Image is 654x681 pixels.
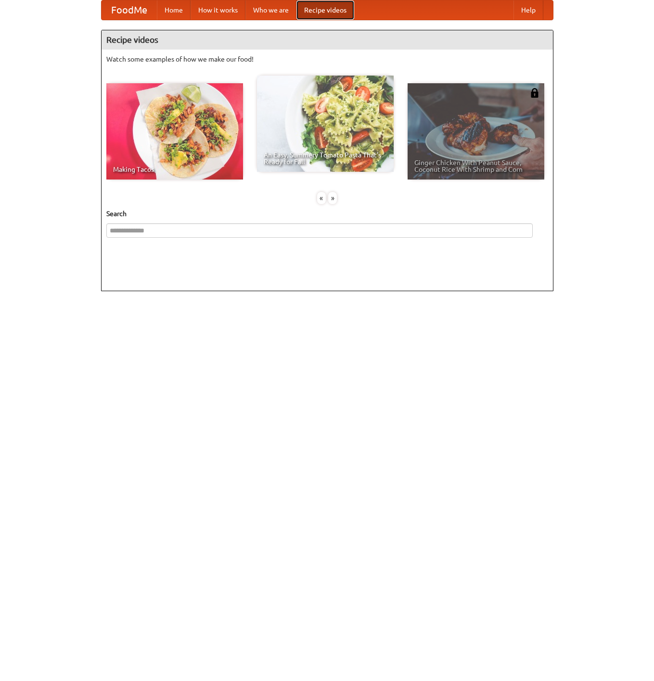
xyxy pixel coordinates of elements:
a: Who we are [245,0,296,20]
p: Watch some examples of how we make our food! [106,54,548,64]
a: How it works [191,0,245,20]
a: Help [513,0,543,20]
a: An Easy, Summery Tomato Pasta That's Ready for Fall [257,76,394,172]
h4: Recipe videos [102,30,553,50]
a: Home [157,0,191,20]
h5: Search [106,209,548,218]
span: Making Tacos [113,166,236,173]
a: Recipe videos [296,0,354,20]
div: » [328,192,337,204]
span: An Easy, Summery Tomato Pasta That's Ready for Fall [264,152,387,165]
div: « [317,192,326,204]
a: Making Tacos [106,83,243,180]
img: 483408.png [530,88,539,98]
a: FoodMe [102,0,157,20]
